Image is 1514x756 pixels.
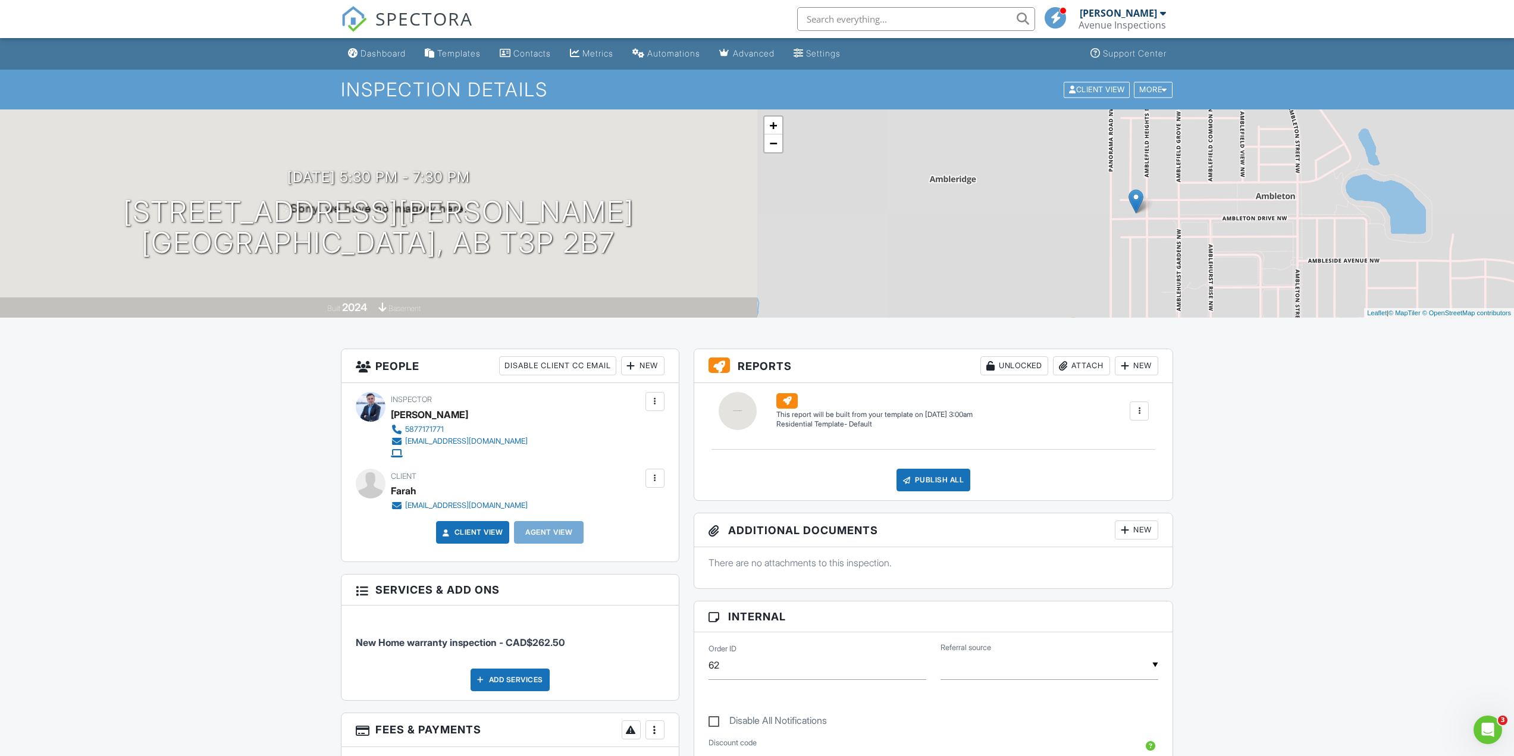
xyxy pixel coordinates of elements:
[342,301,367,313] div: 2024
[709,556,1159,569] p: There are no attachments to this inspection.
[1367,309,1387,316] a: Leaflet
[420,43,485,65] a: Templates
[776,419,973,429] div: Residential Template- Default
[123,196,634,259] h1: [STREET_ADDRESS][PERSON_NAME] [GEOGRAPHIC_DATA], AB T3P 2B7
[1064,81,1130,98] div: Client View
[341,575,679,606] h3: Services & Add ons
[582,48,613,58] div: Metrics
[694,513,1173,547] h3: Additional Documents
[709,715,827,730] label: Disable All Notifications
[440,526,503,538] a: Client View
[341,16,473,41] a: SPECTORA
[565,43,618,65] a: Metrics
[806,48,841,58] div: Settings
[391,472,416,481] span: Client
[405,425,444,434] div: 5877171771
[1115,356,1158,375] div: New
[391,424,528,435] a: 5877171771
[789,43,845,65] a: Settings
[341,713,679,747] h3: Fees & Payments
[709,644,736,654] label: Order ID
[797,7,1035,31] input: Search everything...
[1388,309,1421,316] a: © MapTiler
[709,738,757,748] label: Discount code
[287,169,470,185] h3: [DATE] 5:30 pm - 7:30 pm
[897,469,971,491] div: Publish All
[1422,309,1511,316] a: © OpenStreetMap contributors
[495,43,556,65] a: Contacts
[341,79,1174,100] h1: Inspection Details
[391,406,468,424] div: [PERSON_NAME]
[471,669,550,691] div: Add Services
[499,356,616,375] div: Disable Client CC Email
[733,48,775,58] div: Advanced
[405,437,528,446] div: [EMAIL_ADDRESS][DOMAIN_NAME]
[405,501,528,510] div: [EMAIL_ADDRESS][DOMAIN_NAME]
[1115,520,1158,539] div: New
[388,304,421,313] span: basement
[980,356,1048,375] div: Unlocked
[628,43,705,65] a: Automations (Basic)
[343,43,410,65] a: Dashboard
[341,349,679,383] h3: People
[621,356,664,375] div: New
[391,482,416,500] div: Farah
[375,6,473,31] span: SPECTORA
[1053,356,1110,375] div: Attach
[647,48,700,58] div: Automations
[776,410,973,419] div: This report will be built from your template on [DATE] 3:00am
[361,48,406,58] div: Dashboard
[694,349,1173,383] h3: Reports
[391,500,528,512] a: [EMAIL_ADDRESS][DOMAIN_NAME]
[437,48,481,58] div: Templates
[941,642,991,653] label: Referral source
[1062,84,1133,93] a: Client View
[764,134,782,152] a: Zoom out
[356,614,664,658] li: Service: New Home warranty inspection
[391,395,432,404] span: Inspector
[1364,308,1514,318] div: |
[1086,43,1171,65] a: Support Center
[1103,48,1167,58] div: Support Center
[1134,81,1173,98] div: More
[694,601,1173,632] h3: Internal
[1474,716,1502,744] iframe: Intercom live chat
[327,304,340,313] span: Built
[513,48,551,58] div: Contacts
[764,117,782,134] a: Zoom in
[1079,19,1166,31] div: Avenue Inspections
[714,43,779,65] a: Advanced
[391,435,528,447] a: [EMAIL_ADDRESS][DOMAIN_NAME]
[356,636,565,648] span: New Home warranty inspection - CAD$262.50
[341,6,367,32] img: The Best Home Inspection Software - Spectora
[1498,716,1507,725] span: 3
[1080,7,1157,19] div: [PERSON_NAME]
